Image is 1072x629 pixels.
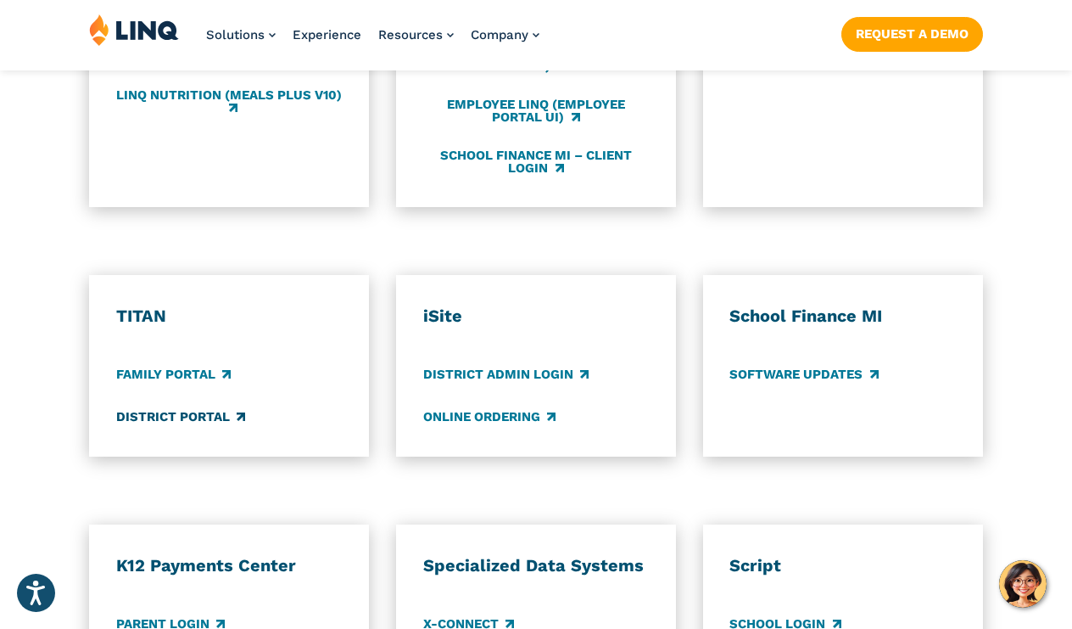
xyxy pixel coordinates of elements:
[116,87,343,115] a: LINQ Nutrition (Meals Plus v10)
[999,560,1047,608] button: Hello, have a question? Let’s chat.
[378,27,454,42] a: Resources
[471,27,539,42] a: Company
[423,366,589,385] a: District Admin Login
[116,306,343,328] h3: TITAN
[729,555,956,577] h3: Script
[729,366,878,385] a: Software Updates
[89,14,179,46] img: LINQ | K‑12 Software
[423,149,650,177] a: School Finance MI – Client Login
[206,14,539,70] nav: Primary Navigation
[116,555,343,577] h3: K12 Payments Center
[729,306,956,328] h3: School Finance MI
[423,555,650,577] h3: Specialized Data Systems
[378,27,443,42] span: Resources
[841,14,983,51] nav: Button Navigation
[206,27,265,42] span: Solutions
[116,366,231,385] a: Family Portal
[423,407,556,426] a: Online Ordering
[471,27,528,42] span: Company
[293,27,361,42] a: Experience
[423,306,650,328] h3: iSite
[206,27,276,42] a: Solutions
[423,97,650,125] a: Employee LINQ (Employee Portal UI)
[116,407,245,426] a: District Portal
[841,17,983,51] a: Request a Demo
